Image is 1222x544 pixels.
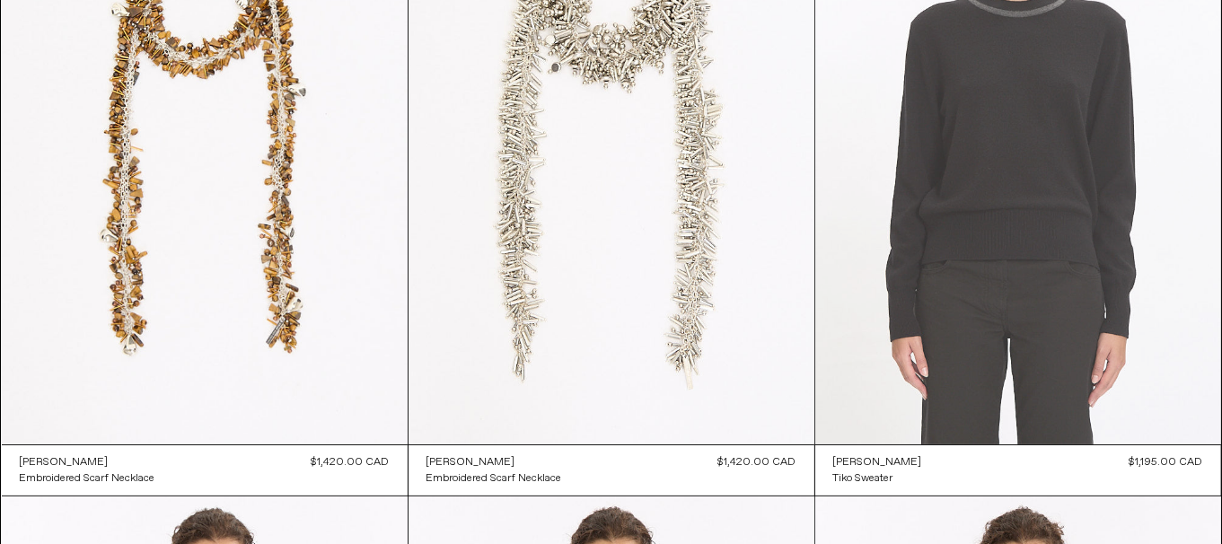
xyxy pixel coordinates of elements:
[426,455,515,470] div: [PERSON_NAME]
[20,454,155,470] a: [PERSON_NAME]
[20,455,109,470] div: [PERSON_NAME]
[20,471,155,487] div: Embroidered Scarf Necklace
[833,470,922,487] a: Tiko Sweater
[833,471,893,487] div: Tiko Sweater
[1130,454,1203,470] div: $1,195.00 CAD
[426,471,562,487] div: Embroidered Scarf Necklace
[833,454,922,470] a: [PERSON_NAME]
[718,454,796,470] div: $1,420.00 CAD
[833,455,922,470] div: [PERSON_NAME]
[20,470,155,487] a: Embroidered Scarf Necklace
[312,454,390,470] div: $1,420.00 CAD
[426,470,562,487] a: Embroidered Scarf Necklace
[426,454,562,470] a: [PERSON_NAME]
